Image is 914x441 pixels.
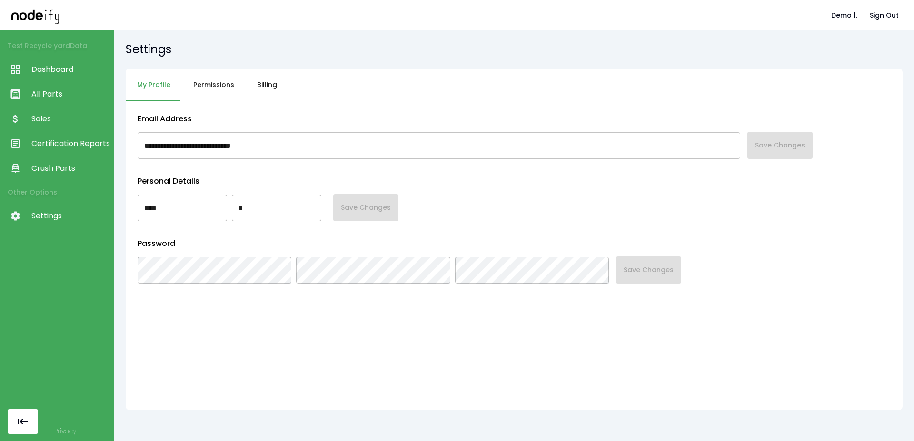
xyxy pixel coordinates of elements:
[31,113,109,125] span: Sales
[182,69,246,101] button: Permissions
[54,426,76,436] a: Privacy
[827,7,861,24] button: Demo 1.
[31,138,109,149] span: Certification Reports
[138,176,891,187] p: Personal Details
[31,88,109,100] span: All Parts
[31,210,109,222] span: Settings
[246,69,288,101] button: Billing
[866,7,903,24] button: Sign Out
[11,6,59,24] img: nodeify
[31,64,109,75] span: Dashboard
[126,69,182,101] button: My Profile
[126,42,903,57] h5: Settings
[138,113,891,125] p: Email Address
[138,238,891,249] p: Password
[31,163,109,174] span: Crush Parts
